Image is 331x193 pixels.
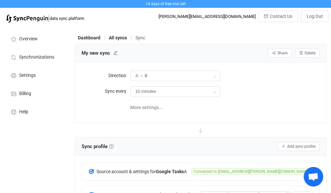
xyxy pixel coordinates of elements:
[96,169,187,174] span: A
[287,144,315,149] span: Add sync profile
[130,71,220,81] input: Model
[156,169,184,174] b: Google Tasks
[82,69,130,82] label: Direction
[268,48,292,58] button: Share
[82,48,110,58] span: My new sync
[82,142,114,151] span: Sync profile
[19,73,36,78] span: Settings
[3,84,68,102] a: Billing
[19,109,28,115] span: Help
[130,101,163,114] span: More settings...
[6,15,48,23] img: syncpenguin.svg
[270,14,292,19] span: Contact Us
[307,14,323,19] span: Log Out
[130,86,220,97] input: Model
[19,55,54,60] span: Synchronizations
[48,14,50,23] span: |
[96,169,156,174] span: Source account & settings for
[258,10,298,22] button: Contact Us
[295,48,320,58] button: Delete
[305,51,315,55] span: Delete
[3,102,68,120] a: Help
[277,142,320,151] button: Add sync profile
[3,48,68,66] a: Synchronizations
[78,35,145,40] div: Breadcrumb
[304,167,323,186] a: Open chat
[192,168,311,175] span: Connected to [EMAIL_ADDRESS][PERSON_NAME][DOMAIN_NAME]
[19,91,31,96] span: Billing
[82,85,130,98] label: Sync every
[6,14,84,23] a: |data sync platform
[78,35,100,40] span: Dashboard
[135,35,145,40] span: Sync
[301,10,328,22] button: Log Out
[159,14,256,19] div: [PERSON_NAME][EMAIL_ADDRESS][DOMAIN_NAME]
[3,66,68,84] a: Settings
[109,35,127,40] span: All syncs
[146,2,186,6] span: 14 days of free trial left
[88,169,94,174] img: google-tasks.png
[50,16,84,21] span: data sync platform
[277,51,287,55] span: Share
[3,29,68,48] a: Overview
[19,36,38,42] span: Overview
